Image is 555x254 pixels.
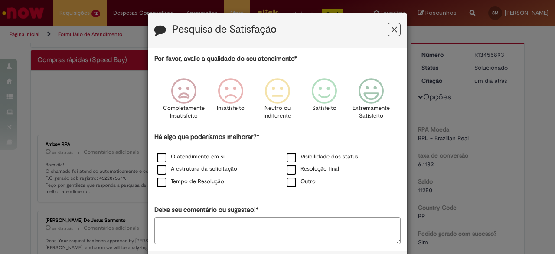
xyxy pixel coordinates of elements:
[287,165,339,173] label: Resolução final
[157,178,224,186] label: Tempo de Resolução
[302,72,346,131] div: Satisfeito
[209,72,253,131] div: Insatisfeito
[154,205,258,214] label: Deixe seu comentário ou sugestão!*
[163,104,205,120] p: Completamente Insatisfeito
[154,132,401,188] div: Há algo que poderíamos melhorar?*
[287,153,358,161] label: Visibilidade dos status
[312,104,336,112] p: Satisfeito
[157,153,225,161] label: O atendimento em si
[157,165,237,173] label: A estrutura da solicitação
[161,72,206,131] div: Completamente Insatisfeito
[349,72,393,131] div: Extremamente Satisfeito
[255,72,300,131] div: Neutro ou indiferente
[353,104,390,120] p: Extremamente Satisfeito
[172,24,277,35] label: Pesquisa de Satisfação
[287,178,316,186] label: Outro
[217,104,245,112] p: Insatisfeito
[262,104,293,120] p: Neutro ou indiferente
[154,54,297,63] label: Por favor, avalie a qualidade do seu atendimento*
